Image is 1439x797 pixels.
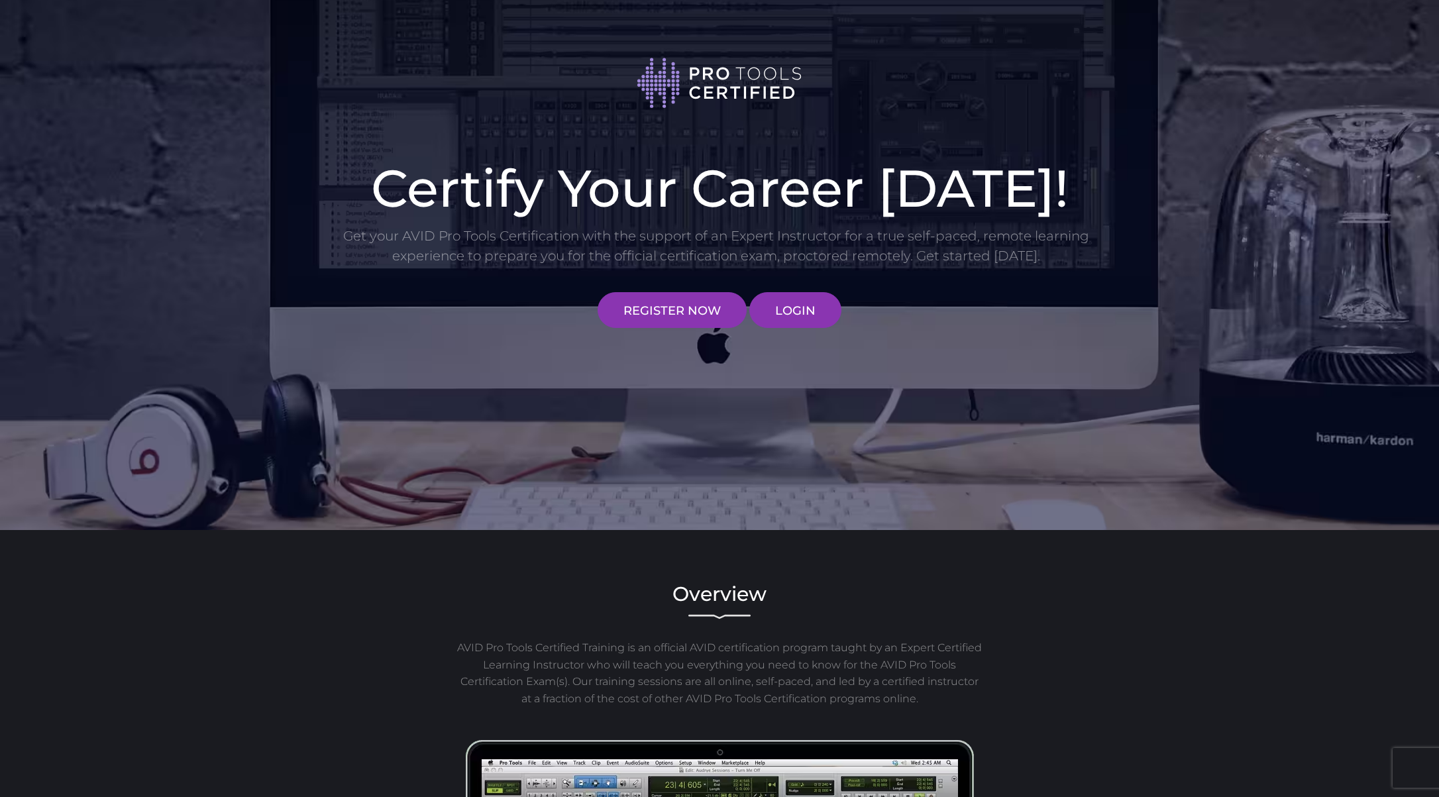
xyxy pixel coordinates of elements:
[455,639,984,707] p: AVID Pro Tools Certified Training is an official AVID certification program taught by an Expert C...
[598,292,747,328] a: REGISTER NOW
[342,162,1097,214] h1: Certify Your Career [DATE]!
[749,292,841,328] a: LOGIN
[342,226,1091,266] p: Get your AVID Pro Tools Certification with the support of an Expert Instructor for a true self-pa...
[342,584,1097,604] h2: Overview
[637,56,802,110] img: Pro Tools Certified logo
[688,614,751,619] img: decorative line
